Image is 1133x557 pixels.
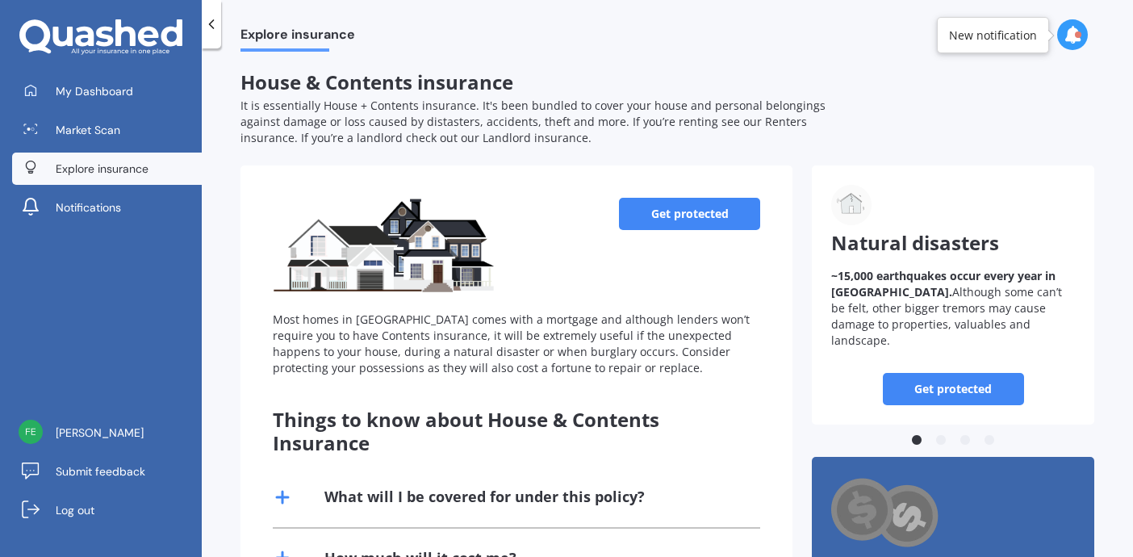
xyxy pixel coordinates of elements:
[933,433,949,449] button: 2
[831,268,1075,349] p: Although some can’t be felt, other bigger tremors may cause damage to properties, valuables and l...
[273,198,495,295] img: House & Contents insurance
[12,191,202,224] a: Notifications
[831,185,872,225] img: Natural disasters
[949,27,1037,44] div: New notification
[12,455,202,488] a: Submit feedback
[56,83,133,99] span: My Dashboard
[56,502,94,518] span: Log out
[619,198,760,230] a: Get protected
[12,494,202,526] a: Log out
[273,312,760,376] div: Most homes in [GEOGRAPHIC_DATA] comes with a mortgage and although lenders won’t require you to h...
[240,27,355,48] span: Explore insurance
[12,75,202,107] a: My Dashboard
[831,229,999,256] span: Natural disasters
[12,114,202,146] a: Market Scan
[831,268,947,283] b: ~15,000 earthquakes
[831,268,1056,299] b: occur every year in [GEOGRAPHIC_DATA].
[981,433,997,449] button: 4
[957,433,973,449] button: 3
[56,122,120,138] span: Market Scan
[19,420,43,444] img: 47ab72ec706e20ad8e3e3852a79d23f7
[883,373,1024,405] a: Get protected
[12,153,202,185] a: Explore insurance
[240,69,513,95] span: House & Contents insurance
[56,425,144,441] span: [PERSON_NAME]
[56,463,145,480] span: Submit feedback
[56,199,121,216] span: Notifications
[273,406,659,456] span: Things to know about House & Contents Insurance
[56,161,148,177] span: Explore insurance
[240,98,826,145] span: It is essentially House + Contents insurance. It's been bundled to cover your house and personal ...
[831,476,940,551] img: Cashback
[12,417,202,449] a: [PERSON_NAME]
[909,433,925,449] button: 1
[324,487,645,507] div: What will I be covered for under this policy?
